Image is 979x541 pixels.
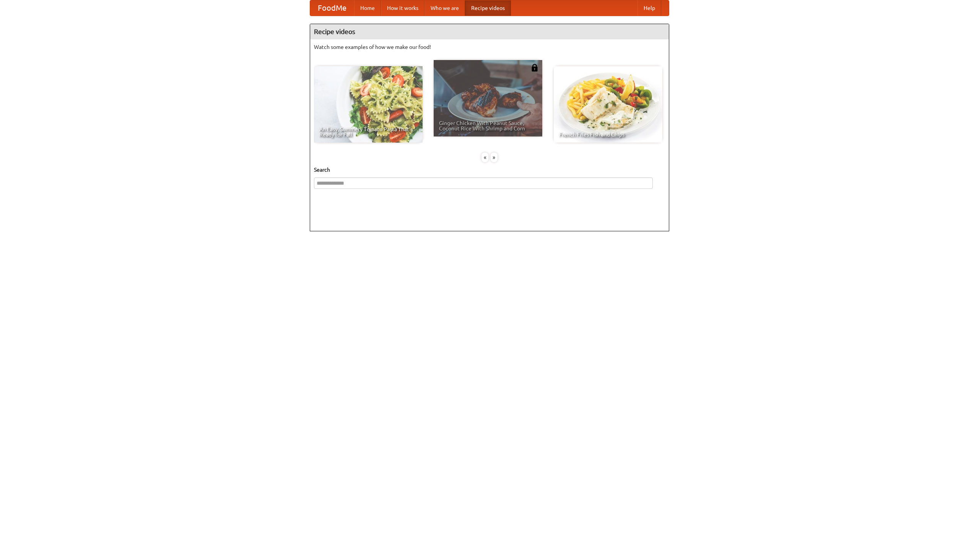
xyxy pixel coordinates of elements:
[314,166,665,174] h5: Search
[314,66,423,143] a: An Easy, Summery Tomato Pasta That's Ready for Fall
[481,153,488,162] div: «
[531,64,538,71] img: 483408.png
[554,66,662,143] a: French Fries Fish and Chips
[354,0,381,16] a: Home
[310,24,669,39] h4: Recipe videos
[381,0,424,16] a: How it works
[310,0,354,16] a: FoodMe
[491,153,498,162] div: »
[465,0,511,16] a: Recipe videos
[424,0,465,16] a: Who we are
[637,0,661,16] a: Help
[319,127,417,137] span: An Easy, Summery Tomato Pasta That's Ready for Fall
[559,132,657,137] span: French Fries Fish and Chips
[314,43,665,51] p: Watch some examples of how we make our food!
